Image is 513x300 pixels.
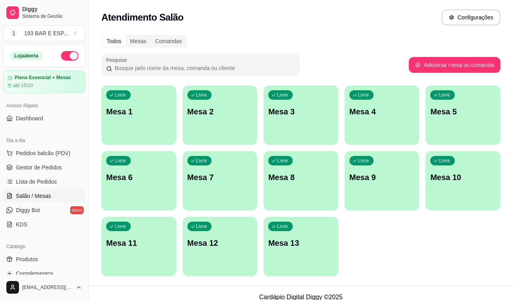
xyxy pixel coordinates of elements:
[345,85,420,145] button: LivreMesa 4
[10,51,43,60] div: Loja aberta
[3,278,85,297] button: [EMAIL_ADDRESS][DOMAIN_NAME]
[101,151,176,211] button: LivreMesa 6
[3,218,85,231] a: KDS
[277,158,288,164] p: Livre
[13,82,33,89] article: até 15/10
[3,3,85,22] a: DiggySistema de Gestão
[16,255,38,263] span: Produtos
[3,134,85,147] div: Dia a dia
[183,85,257,145] button: LivreMesa 2
[187,172,253,183] p: Mesa 7
[22,284,72,291] span: [EMAIL_ADDRESS][DOMAIN_NAME]
[263,151,338,211] button: LivreMesa 8
[16,270,53,277] span: Complementos
[10,29,18,37] span: 1
[268,106,334,117] p: Mesa 3
[268,172,334,183] p: Mesa 8
[3,190,85,202] a: Salão / Mesas
[3,175,85,188] a: Lista de Pedidos
[15,75,71,81] article: Plano Essencial + Mesas
[126,36,151,47] div: Mesas
[3,70,85,93] a: Plano Essencial + Mesasaté 15/10
[16,163,62,171] span: Gestor de Pedidos
[115,92,126,98] p: Livre
[349,172,415,183] p: Mesa 9
[3,267,85,280] a: Complementos
[16,178,57,186] span: Lista de Pedidos
[3,25,85,41] button: Select a team
[187,106,253,117] p: Mesa 2
[16,220,27,228] span: KDS
[3,99,85,112] div: Acesso Rápido
[3,112,85,125] a: Dashboard
[430,172,496,183] p: Mesa 10
[24,29,68,37] div: 193 BAR E ESP ...
[425,85,500,145] button: LivreMesa 5
[263,85,338,145] button: LivreMesa 3
[106,237,172,249] p: Mesa 11
[268,237,334,249] p: Mesa 13
[3,240,85,253] div: Catálogo
[187,237,253,249] p: Mesa 12
[409,57,500,73] button: Adicionar mesa ou comanda
[349,106,415,117] p: Mesa 4
[183,217,257,276] button: LivreMesa 12
[442,9,500,25] button: Configurações
[196,223,207,230] p: Livre
[16,192,51,200] span: Salão / Mesas
[439,92,450,98] p: Livre
[61,51,78,61] button: Alterar Status
[101,85,176,145] button: LivreMesa 1
[196,158,207,164] p: Livre
[106,172,172,183] p: Mesa 6
[112,64,295,72] input: Pesquisar
[425,151,500,211] button: LivreMesa 10
[277,223,288,230] p: Livre
[102,36,126,47] div: Todos
[263,217,338,276] button: LivreMesa 13
[115,158,126,164] p: Livre
[16,114,43,122] span: Dashboard
[3,253,85,266] a: Produtos
[3,147,85,159] button: Pedidos balcão (PDV)
[22,6,82,13] span: Diggy
[106,57,130,63] label: Pesquisar
[115,223,126,230] p: Livre
[101,217,176,276] button: LivreMesa 11
[358,158,369,164] p: Livre
[358,92,369,98] p: Livre
[439,158,450,164] p: Livre
[22,13,82,19] span: Sistema de Gestão
[106,106,172,117] p: Mesa 1
[430,106,496,117] p: Mesa 5
[101,11,183,24] h2: Atendimento Salão
[151,36,187,47] div: Comandas
[16,149,71,157] span: Pedidos balcão (PDV)
[16,206,40,214] span: Diggy Bot
[3,204,85,216] a: Diggy Botnovo
[277,92,288,98] p: Livre
[183,151,257,211] button: LivreMesa 7
[196,92,207,98] p: Livre
[345,151,420,211] button: LivreMesa 9
[3,161,85,174] a: Gestor de Pedidos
